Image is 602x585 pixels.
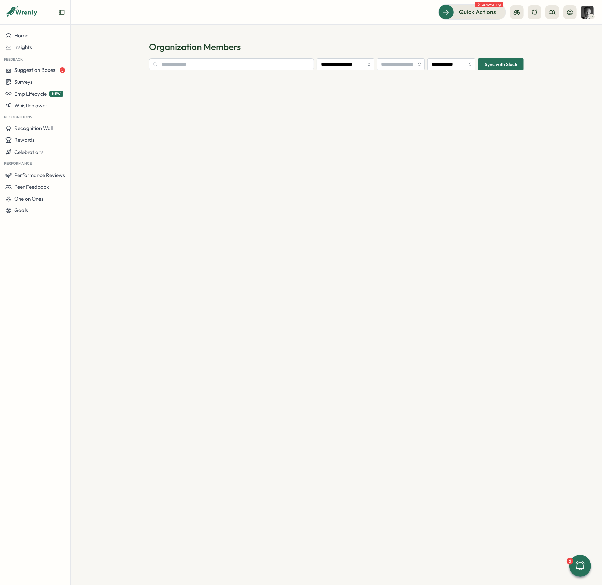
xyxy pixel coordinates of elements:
img: layamon.b [581,6,594,19]
span: Peer Feedback [14,184,49,190]
span: 6 tasks waiting [475,2,503,7]
span: 5 [60,67,65,73]
span: Surveys [14,79,33,85]
div: 6 [567,558,573,565]
span: Sync with Slack [485,59,517,70]
h1: Organization Members [149,41,524,53]
span: Recognition Wall [14,125,53,131]
span: Whistleblower [14,102,47,109]
span: Insights [14,44,32,50]
span: NEW [49,91,63,97]
span: Performance Reviews [14,172,65,178]
span: Home [14,32,28,39]
button: 6 [569,555,591,577]
span: Suggestion Boxes [14,67,56,73]
span: Rewards [14,137,35,143]
button: Quick Actions [438,4,506,19]
span: Quick Actions [459,7,496,16]
span: Celebrations [14,149,44,155]
button: Expand sidebar [58,9,65,16]
span: One on Ones [14,195,44,202]
span: Goals [14,207,28,214]
button: Sync with Slack [478,58,524,70]
span: Emp Lifecycle [14,91,47,97]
